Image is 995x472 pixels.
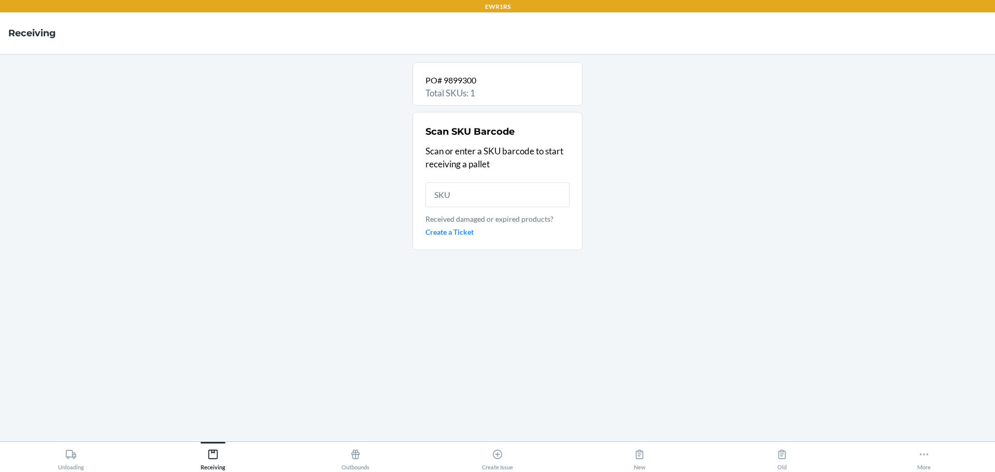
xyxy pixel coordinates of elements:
p: EWR1RS [485,2,510,11]
p: Scan or enter a SKU barcode to start receiving a pallet [425,145,570,171]
h2: Scan SKU Barcode [425,125,515,138]
h4: Receiving [8,26,56,40]
div: Old [776,445,788,470]
button: More [853,442,995,470]
p: Total SKUs: 1 [425,87,570,100]
button: Receiving [142,442,284,470]
div: Create Issue [482,445,513,470]
button: Outbounds [285,442,427,470]
div: Receiving [201,445,225,470]
div: New [634,445,646,470]
p: Received damaged or expired products? [425,213,570,224]
div: Outbounds [342,445,369,470]
div: More [917,445,931,470]
button: New [568,442,710,470]
button: Old [710,442,852,470]
div: Unloading [58,445,84,470]
p: PO# 9899300 [425,74,570,87]
a: Create a Ticket [425,226,570,237]
button: Create Issue [427,442,568,470]
input: SKU [425,182,570,207]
